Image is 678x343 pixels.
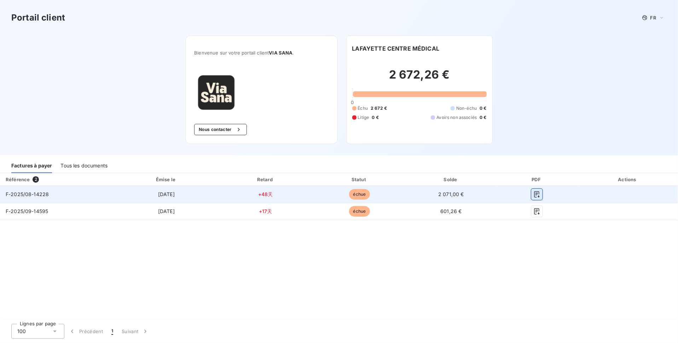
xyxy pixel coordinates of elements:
[436,114,477,121] span: Avoirs non associés
[372,114,378,121] span: 0 €
[6,177,30,182] div: Référence
[456,105,477,112] span: Non-échu
[6,191,49,197] span: F-2025/08-14228
[158,208,175,214] span: [DATE]
[440,208,462,214] span: 601,26 €
[269,50,292,56] span: VIA SANA
[194,73,239,113] img: Company logo
[60,158,108,173] div: Tous les documents
[6,208,48,214] span: F-2025/09-14595
[352,44,440,53] h6: LAFAYETTE CENTRE MÉDICAL
[11,158,52,173] div: Factures à payer
[438,191,464,197] span: 2 071,00 €
[107,324,117,339] button: 1
[351,99,354,105] span: 0
[650,15,656,21] span: FR
[480,114,486,121] span: 0 €
[194,50,329,56] span: Bienvenue sur votre portail client .
[407,176,495,183] div: Solde
[314,176,404,183] div: Statut
[258,191,273,197] span: +48天
[259,208,272,214] span: +17天
[116,176,216,183] div: Émise le
[371,105,387,112] span: 2 672 €
[349,189,370,200] span: échue
[220,176,312,183] div: Retard
[11,11,65,24] h3: Portail client
[33,176,39,183] span: 2
[480,105,486,112] span: 0 €
[579,176,677,183] div: Actions
[111,328,113,335] span: 1
[358,105,368,112] span: Échu
[352,68,487,89] h2: 2 672,26 €
[498,176,576,183] div: PDF
[64,324,107,339] button: Précédent
[194,124,247,135] button: Nous contacter
[117,324,153,339] button: Suivant
[158,191,175,197] span: [DATE]
[358,114,369,121] span: Litige
[349,206,370,217] span: échue
[17,328,26,335] span: 100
